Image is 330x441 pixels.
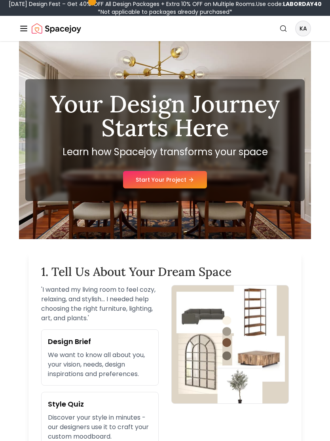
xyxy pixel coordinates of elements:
span: *Not applicable to packages already purchased* [98,8,232,16]
h2: 1. Tell Us About Your Dream Space [41,264,289,279]
p: We want to know all about you, your vision, needs, design inspirations and preferences. [48,350,152,379]
h1: Your Design Journey Starts Here [38,92,292,139]
h3: Design Brief [48,336,152,347]
p: ' I wanted my living room to feel cozy, relaxing, and stylish... I needed help choosing the right... [41,285,159,323]
p: Learn how Spacejoy transforms your space [38,146,292,158]
span: KA [296,21,310,36]
button: KA [295,21,311,36]
a: Spacejoy [32,21,81,36]
a: Start Your Project [123,171,207,188]
img: Spacejoy Logo [32,21,81,36]
h3: Style Quiz [48,399,152,410]
nav: Global [19,16,311,41]
img: Design brief form [171,285,289,404]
